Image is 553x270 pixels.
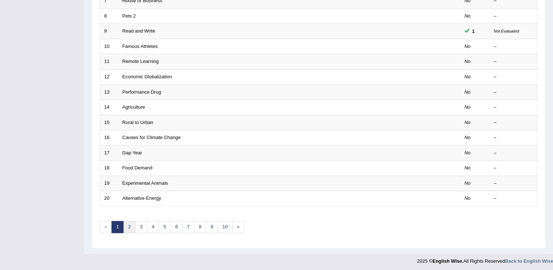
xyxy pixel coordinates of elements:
[100,85,118,100] td: 13
[465,13,471,19] em: No
[100,191,118,206] td: 20
[232,221,244,233] a: »
[494,195,533,202] div: –
[122,165,152,170] a: Food Demand
[494,89,533,96] div: –
[100,24,118,39] td: 9
[182,221,194,233] a: 7
[100,221,112,233] span: «
[465,180,471,186] em: No
[217,221,232,233] a: 10
[100,130,118,146] td: 16
[465,59,471,64] em: No
[122,44,158,49] a: Famous Athletes
[122,59,159,64] a: Remote Learning
[159,221,171,233] a: 5
[494,13,533,20] div: –
[494,104,533,111] div: –
[100,115,118,130] td: 15
[494,180,533,187] div: –
[465,89,471,95] em: No
[194,221,206,233] a: 8
[123,221,135,233] a: 2
[432,258,463,264] strong: English Wise.
[494,119,533,126] div: –
[494,134,533,141] div: –
[122,135,181,140] a: Causes for Climate Change
[206,221,218,233] a: 9
[122,74,172,79] a: Economic Globalization
[505,258,553,264] a: Back to English Wise
[465,165,471,170] em: No
[122,13,136,19] a: Pets 2
[122,104,145,110] a: Agriculture
[100,54,118,70] td: 11
[170,221,182,233] a: 6
[465,135,471,140] em: No
[122,180,168,186] a: Experimental Animals
[111,221,124,233] a: 1
[100,69,118,85] td: 12
[122,89,161,95] a: Performance Drug
[147,221,159,233] a: 4
[100,100,118,115] td: 14
[494,43,533,50] div: –
[122,120,154,125] a: Rural to Urban
[100,39,118,54] td: 10
[465,120,471,125] em: No
[465,104,471,110] em: No
[100,8,118,24] td: 8
[494,150,533,157] div: –
[100,145,118,161] td: 17
[122,195,161,201] a: Alternative Energy
[469,27,478,35] span: You can still take this question
[494,29,519,33] small: Not Evaluated
[465,74,471,79] em: No
[100,161,118,176] td: 18
[494,165,533,172] div: –
[465,195,471,201] em: No
[494,74,533,80] div: –
[494,58,533,65] div: –
[100,176,118,191] td: 19
[465,150,471,155] em: No
[135,221,147,233] a: 3
[122,28,155,34] a: Read and Write
[417,254,553,265] div: 2025 © All Rights Reserved
[122,150,142,155] a: Gap Year
[465,44,471,49] em: No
